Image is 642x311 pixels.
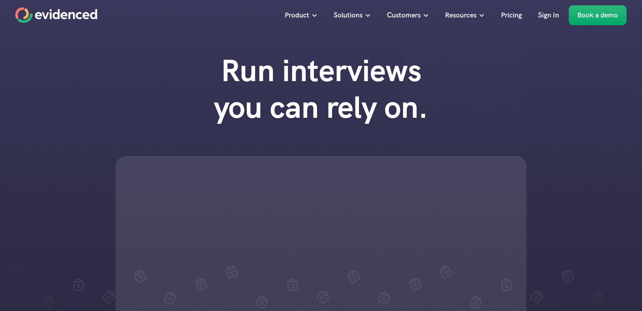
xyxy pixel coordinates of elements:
p: Sign In [538,10,559,21]
p: Customers [387,10,421,21]
p: Resources [445,10,476,21]
a: Sign In [532,5,566,25]
a: Pricing [494,5,528,25]
h1: Run interviews you can rely on. [197,52,445,126]
p: Product [285,10,309,21]
p: Pricing [501,10,522,21]
p: Solutions [334,10,362,21]
a: Home [15,7,97,23]
a: Book a demo [569,5,627,25]
p: Book a demo [577,10,618,21]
